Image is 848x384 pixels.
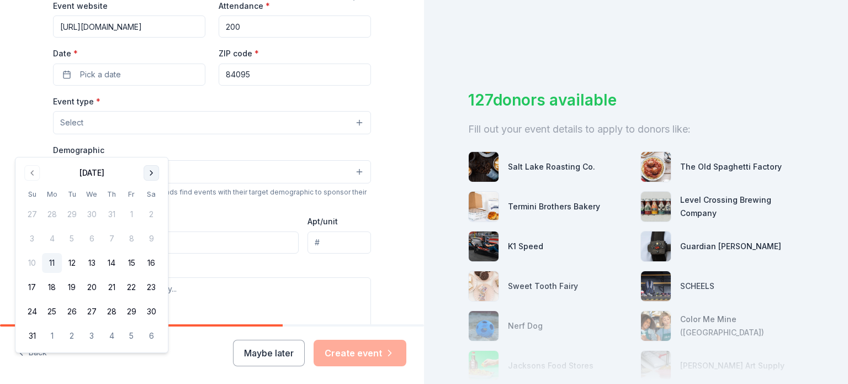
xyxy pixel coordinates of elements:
button: 20 [82,277,102,297]
button: 16 [141,253,161,273]
button: 15 [121,253,141,273]
th: Monday [42,188,62,200]
div: Salt Lake Roasting Co. [508,160,595,173]
div: Fill out your event details to apply to donors like: [468,120,804,138]
button: 14 [102,253,121,273]
input: 12345 (U.S. only) [219,64,371,86]
button: 25 [42,302,62,322]
label: Demographic [53,145,104,156]
button: 28 [102,302,121,322]
div: K1 Speed [508,240,543,253]
button: Pick a date [53,64,205,86]
button: 29 [121,302,141,322]
button: 27 [82,302,102,322]
input: https://www... [53,15,205,38]
div: The Old Spaghetti Factory [680,160,782,173]
img: photo for K1 Speed [469,232,499,261]
img: photo for The Old Spaghetti Factory [641,152,671,182]
button: 1 [42,326,62,346]
button: 5 [121,326,141,346]
button: 19 [62,277,82,297]
button: Go to previous month [24,165,40,181]
th: Tuesday [62,188,82,200]
button: 23 [141,277,161,297]
button: 18 [42,277,62,297]
input: Enter a US address [53,232,299,254]
div: Termini Brothers Bakery [508,200,600,213]
div: Level Crossing Brewing Company [680,193,804,220]
button: 6 [141,326,161,346]
input: 20 [219,15,371,38]
button: 30 [141,302,161,322]
button: 4 [102,326,121,346]
div: We use this information to help brands find events with their target demographic to sponsor their... [53,188,371,206]
button: 2 [62,326,82,346]
button: Select [53,111,371,134]
img: photo for Guardian Angel Device [641,232,671,261]
label: Attendance [219,1,270,12]
label: Date [53,48,205,59]
label: Event type [53,96,100,107]
button: 17 [22,277,42,297]
th: Thursday [102,188,121,200]
span: Pick a date [80,68,121,81]
th: Saturday [141,188,161,200]
button: Maybe later [233,340,305,366]
img: photo for Salt Lake Roasting Co. [469,152,499,182]
button: 21 [102,277,121,297]
label: Apt/unit [308,216,338,227]
input: # [308,232,371,254]
button: 24 [22,302,42,322]
th: Sunday [22,188,42,200]
button: Select [53,160,371,183]
button: 3 [82,326,102,346]
label: ZIP code [219,48,259,59]
div: [DATE] [79,166,104,180]
label: Event website [53,1,108,12]
th: Friday [121,188,141,200]
span: Select [60,116,83,129]
button: 31 [22,326,42,346]
div: 127 donors available [468,88,804,112]
img: photo for Termini Brothers Bakery [469,192,499,222]
img: photo for Level Crossing Brewing Company [641,192,671,222]
th: Wednesday [82,188,102,200]
button: 11 [42,253,62,273]
button: 26 [62,302,82,322]
button: 12 [62,253,82,273]
button: Go to next month [144,165,159,181]
button: 22 [121,277,141,297]
div: Guardian [PERSON_NAME] [680,240,781,253]
button: 13 [82,253,102,273]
